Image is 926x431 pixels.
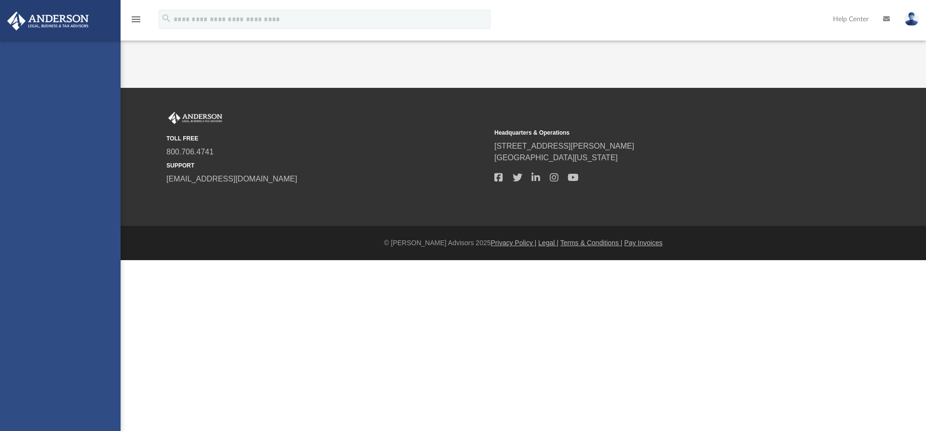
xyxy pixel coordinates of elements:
a: Pay Invoices [624,239,662,247]
div: © [PERSON_NAME] Advisors 2025 [121,238,926,248]
a: 800.706.4741 [166,148,214,156]
a: menu [130,18,142,25]
a: Legal | [538,239,558,247]
a: [EMAIL_ADDRESS][DOMAIN_NAME] [166,175,297,183]
i: menu [130,14,142,25]
img: User Pic [904,12,919,26]
a: Privacy Policy | [491,239,537,247]
small: SUPPORT [166,161,488,170]
small: Headquarters & Operations [494,128,816,137]
a: [GEOGRAPHIC_DATA][US_STATE] [494,153,618,162]
a: Terms & Conditions | [560,239,623,247]
img: Anderson Advisors Platinum Portal [166,112,224,125]
i: search [161,13,172,24]
img: Anderson Advisors Platinum Portal [4,12,92,30]
a: [STREET_ADDRESS][PERSON_NAME] [494,142,634,150]
small: TOLL FREE [166,134,488,143]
